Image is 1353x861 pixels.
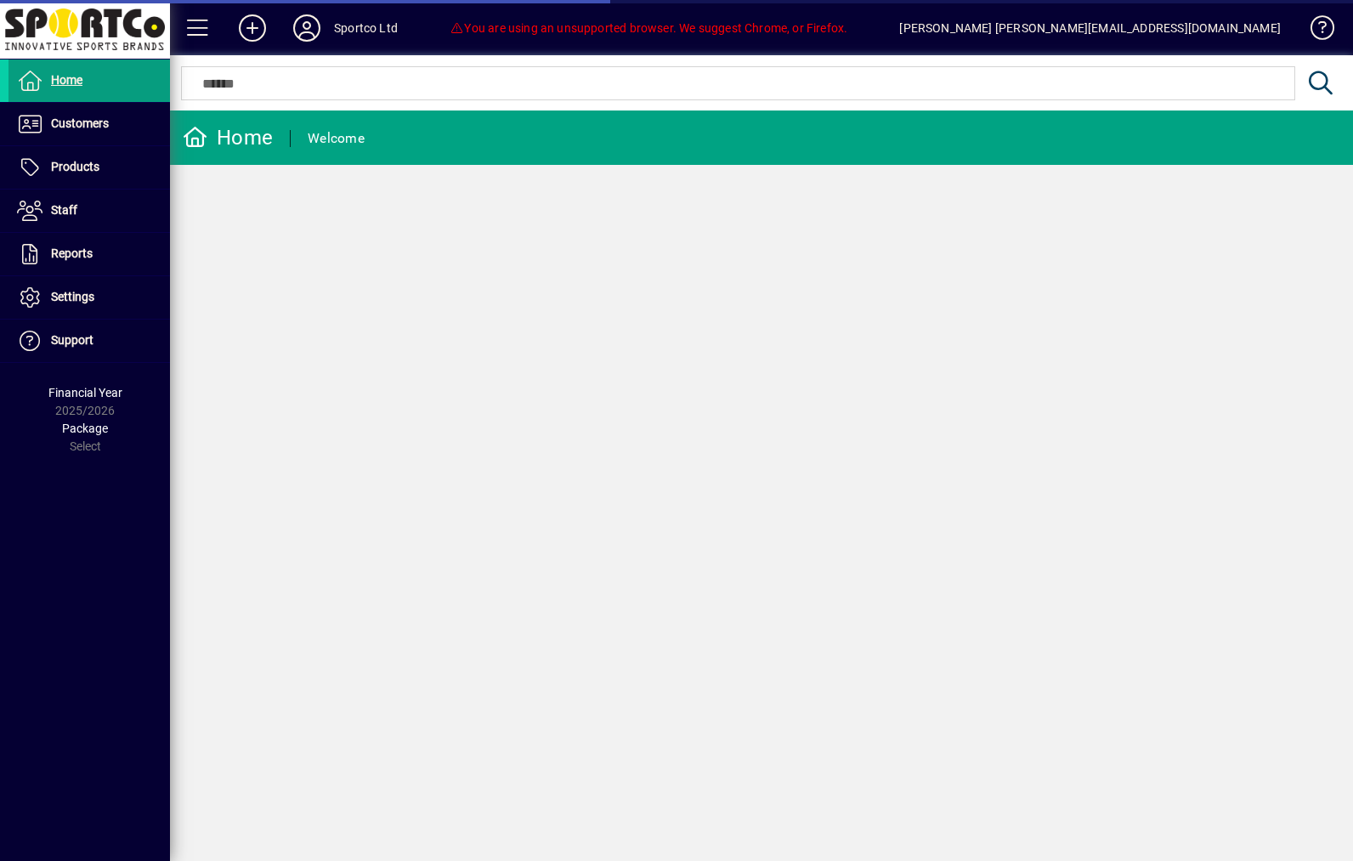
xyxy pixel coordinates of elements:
[51,246,93,260] span: Reports
[308,125,365,152] div: Welcome
[334,14,398,42] div: Sportco Ltd
[899,14,1281,42] div: [PERSON_NAME] [PERSON_NAME][EMAIL_ADDRESS][DOMAIN_NAME]
[183,124,273,151] div: Home
[51,203,77,217] span: Staff
[8,233,170,275] a: Reports
[8,320,170,362] a: Support
[8,190,170,232] a: Staff
[62,422,108,435] span: Package
[51,73,82,87] span: Home
[280,13,334,43] button: Profile
[450,21,847,35] span: You are using an unsupported browser. We suggest Chrome, or Firefox.
[8,103,170,145] a: Customers
[51,116,109,130] span: Customers
[51,160,99,173] span: Products
[1298,3,1332,59] a: Knowledge Base
[51,333,93,347] span: Support
[225,13,280,43] button: Add
[8,146,170,189] a: Products
[51,290,94,303] span: Settings
[48,386,122,399] span: Financial Year
[8,276,170,319] a: Settings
